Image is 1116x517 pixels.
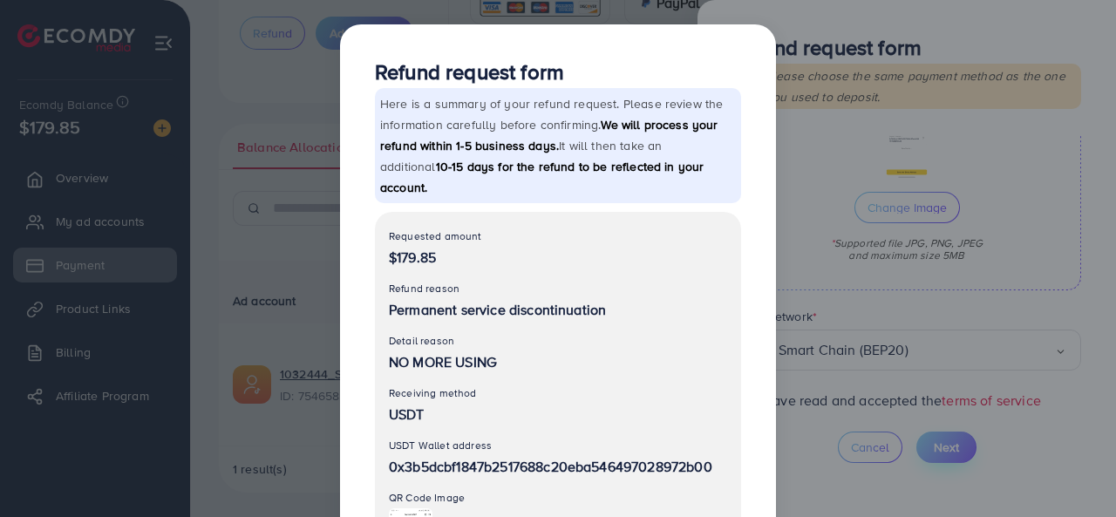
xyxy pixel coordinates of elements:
[389,226,727,247] p: Requested amount
[375,88,741,203] p: Here is a summary of your refund request. Please review the information carefully before confirmi...
[389,404,727,425] p: USDT
[389,456,727,477] p: 0x3b5dcbf1847b2517688c20eba546497028972b00
[389,351,727,372] p: NO MORE USING
[380,116,718,154] span: We will process your refund within 1-5 business days.
[389,299,727,320] p: Permanent service discontinuation
[389,330,727,351] p: Detail reason
[389,278,727,299] p: Refund reason
[389,435,727,456] p: USDT Wallet address
[1042,439,1103,504] iframe: Chat
[375,59,741,85] h3: Refund request form
[389,247,727,268] p: $179.85
[389,383,727,404] p: Receiving method
[389,487,727,508] p: QR Code Image
[380,158,704,196] span: 10-15 days for the refund to be reflected in your account.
